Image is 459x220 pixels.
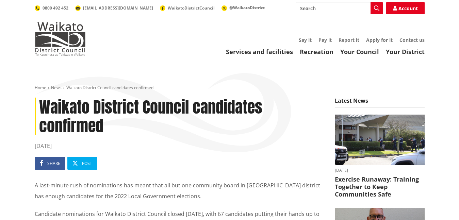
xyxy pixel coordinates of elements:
[43,5,68,11] span: 0800 492 452
[35,98,325,135] h1: Waikato District Council candidates confirmed
[300,48,333,56] a: Recreation
[386,2,425,14] a: Account
[296,2,383,14] input: Search input
[335,115,425,198] a: [DATE] Exercise Runaway: Training Together to Keep Communities Safe
[82,160,92,166] span: Post
[35,85,425,91] nav: breadcrumb
[222,5,265,11] a: @WaikatoDistrict
[67,157,97,170] a: Post
[47,160,60,166] span: Share
[35,157,65,170] a: Share
[229,5,265,11] span: @WaikatoDistrict
[366,37,393,43] a: Apply for it
[35,142,325,150] time: [DATE]
[66,85,153,90] span: Waikato District Council candidates confirmed
[318,37,332,43] a: Pay it
[339,37,359,43] a: Report it
[335,115,425,165] img: AOS Exercise Runaway
[35,5,68,11] a: 0800 492 452
[399,37,425,43] a: Contact us
[340,48,379,56] a: Your Council
[83,5,153,11] span: [EMAIL_ADDRESS][DOMAIN_NAME]
[335,168,425,172] time: [DATE]
[299,37,312,43] a: Say it
[168,5,215,11] span: WaikatoDistrictCouncil
[226,48,293,56] a: Services and facilities
[35,85,46,90] a: Home
[35,180,325,202] p: A last-minute rush of nominations has meant that all but one community board in [GEOGRAPHIC_DATA]...
[335,176,425,198] h3: Exercise Runaway: Training Together to Keep Communities Safe
[335,98,425,108] h5: Latest News
[160,5,215,11] a: WaikatoDistrictCouncil
[386,48,425,56] a: Your District
[51,85,62,90] a: News
[75,5,153,11] a: [EMAIL_ADDRESS][DOMAIN_NAME]
[35,22,86,56] img: Waikato District Council - Te Kaunihera aa Takiwaa o Waikato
